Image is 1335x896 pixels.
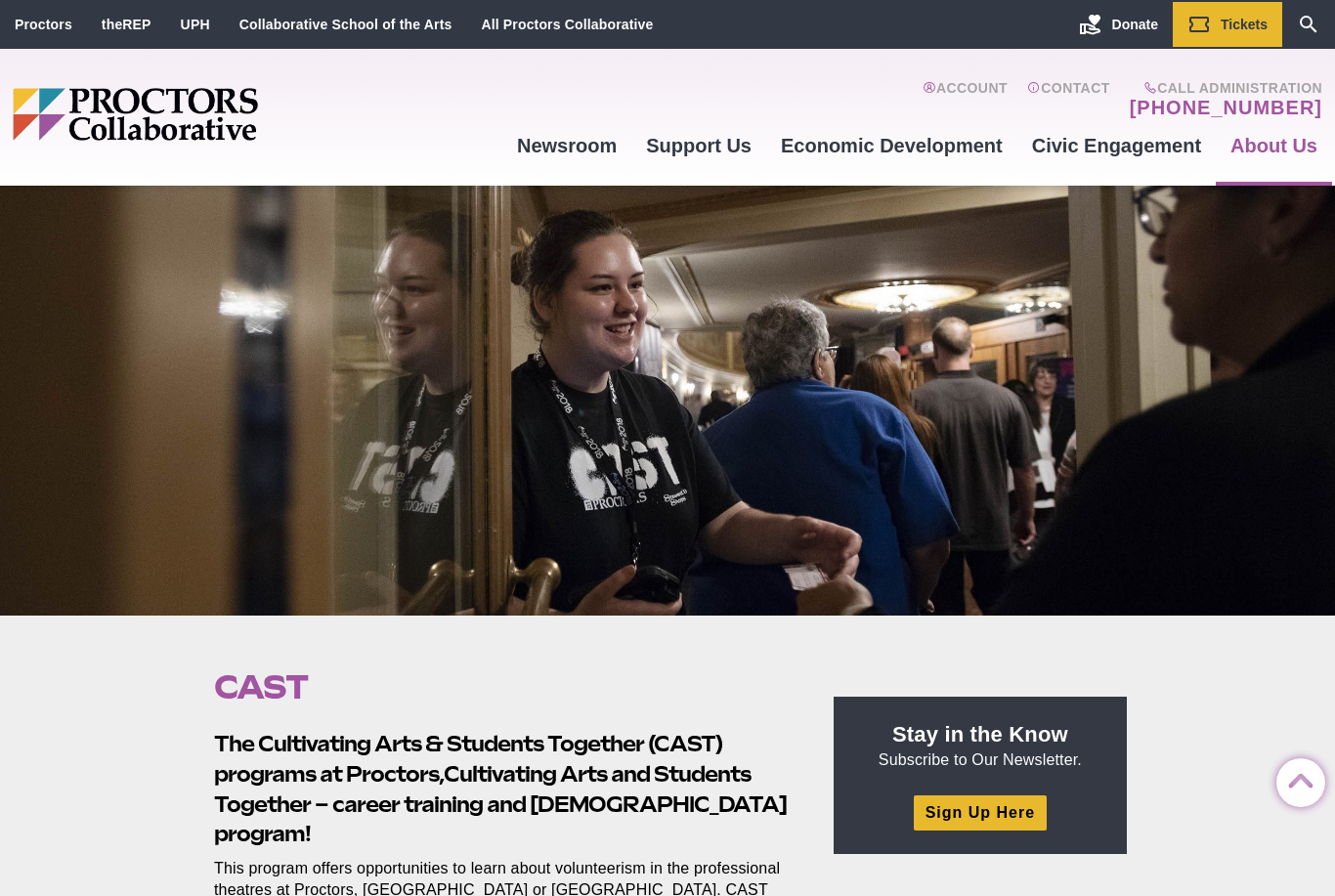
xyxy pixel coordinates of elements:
a: Back to Top [1276,759,1315,798]
a: Sign Up Here [914,795,1047,830]
a: About Us [1216,119,1332,172]
span: Call Administration [1124,80,1322,96]
span: Tickets [1221,17,1268,32]
a: Search [1282,2,1335,47]
a: All Proctors Collaborative [481,17,653,32]
span: Donate [1112,17,1158,32]
a: Economic Development [766,119,1017,172]
a: Donate [1064,2,1173,47]
strong: Stay in the Know [892,722,1068,747]
a: Tickets [1173,2,1282,47]
a: theREP [102,17,151,32]
h2: The Cultivating Arts & Students Together (CAST) programs at Proctors, [214,729,789,849]
a: Support Us [631,119,766,172]
a: Contact [1027,80,1110,119]
img: Proctors logo [13,88,409,141]
a: Newsroom [502,119,631,172]
p: Subscribe to Our Newsletter. [857,720,1103,771]
a: Account [923,80,1008,119]
a: UPH [181,17,210,32]
a: [PHONE_NUMBER] [1130,96,1322,119]
a: Collaborative School of the Arts [239,17,452,32]
h1: CAST [214,668,789,705]
a: Civic Engagement [1017,119,1216,172]
strong: Cultivating Arts and Students Together – career training and [DEMOGRAPHIC_DATA] program! [214,761,787,847]
a: Proctors [15,17,72,32]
